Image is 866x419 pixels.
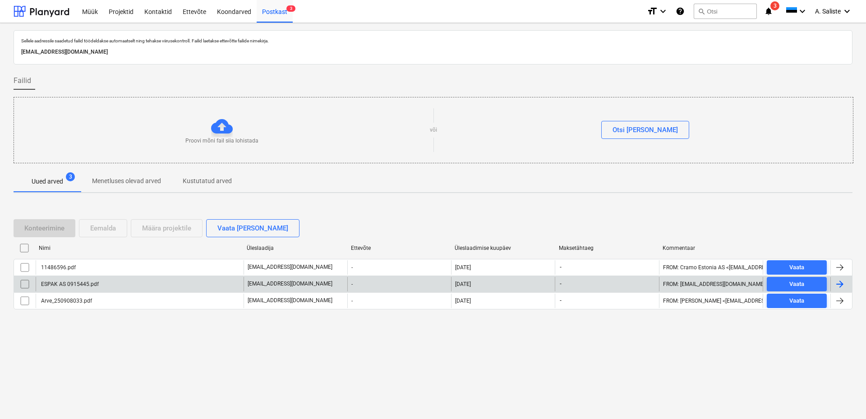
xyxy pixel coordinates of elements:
[815,8,841,15] span: A. Saliste
[842,6,852,17] i: keyboard_arrow_down
[347,260,451,275] div: -
[764,6,773,17] i: notifications
[217,222,288,234] div: Vaata [PERSON_NAME]
[40,264,76,271] div: 11486596.pdf
[767,277,827,291] button: Vaata
[66,172,75,181] span: 3
[183,176,232,186] p: Kustutatud arved
[21,47,845,57] p: [EMAIL_ADDRESS][DOMAIN_NAME]
[286,5,295,12] span: 3
[789,296,804,306] div: Vaata
[206,219,299,237] button: Vaata [PERSON_NAME]
[770,1,779,10] span: 3
[248,297,332,304] p: [EMAIL_ADDRESS][DOMAIN_NAME]
[248,280,332,288] p: [EMAIL_ADDRESS][DOMAIN_NAME]
[789,279,804,290] div: Vaata
[601,121,689,139] button: Otsi [PERSON_NAME]
[185,137,258,145] p: Proovi mõni fail siia lohistada
[14,75,31,86] span: Failid
[347,294,451,308] div: -
[430,126,437,134] p: või
[647,6,658,17] i: format_size
[455,264,471,271] div: [DATE]
[663,245,760,251] div: Kommentaar
[676,6,685,17] i: Abikeskus
[39,245,240,251] div: Nimi
[559,280,562,288] span: -
[767,294,827,308] button: Vaata
[351,245,448,251] div: Ettevõte
[455,298,471,304] div: [DATE]
[248,263,332,271] p: [EMAIL_ADDRESS][DOMAIN_NAME]
[694,4,757,19] button: Otsi
[14,97,853,163] div: Proovi mõni fail siia lohistadavõiOtsi [PERSON_NAME]
[455,281,471,287] div: [DATE]
[32,177,63,186] p: Uued arved
[21,38,845,44] p: Sellele aadressile saadetud failid töödeldakse automaatselt ning tehakse viirusekontroll. Failid ...
[347,277,451,291] div: -
[455,245,552,251] div: Üleslaadimise kuupäev
[698,8,705,15] span: search
[767,260,827,275] button: Vaata
[247,245,344,251] div: Üleslaadija
[658,6,668,17] i: keyboard_arrow_down
[821,376,866,419] iframe: Chat Widget
[789,262,804,273] div: Vaata
[559,245,656,251] div: Maksetähtaeg
[559,263,562,271] span: -
[40,298,92,304] div: Arve_250908033.pdf
[613,124,678,136] div: Otsi [PERSON_NAME]
[40,281,99,287] div: ESPAK AS 0915445.pdf
[797,6,808,17] i: keyboard_arrow_down
[92,176,161,186] p: Menetluses olevad arved
[559,297,562,304] span: -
